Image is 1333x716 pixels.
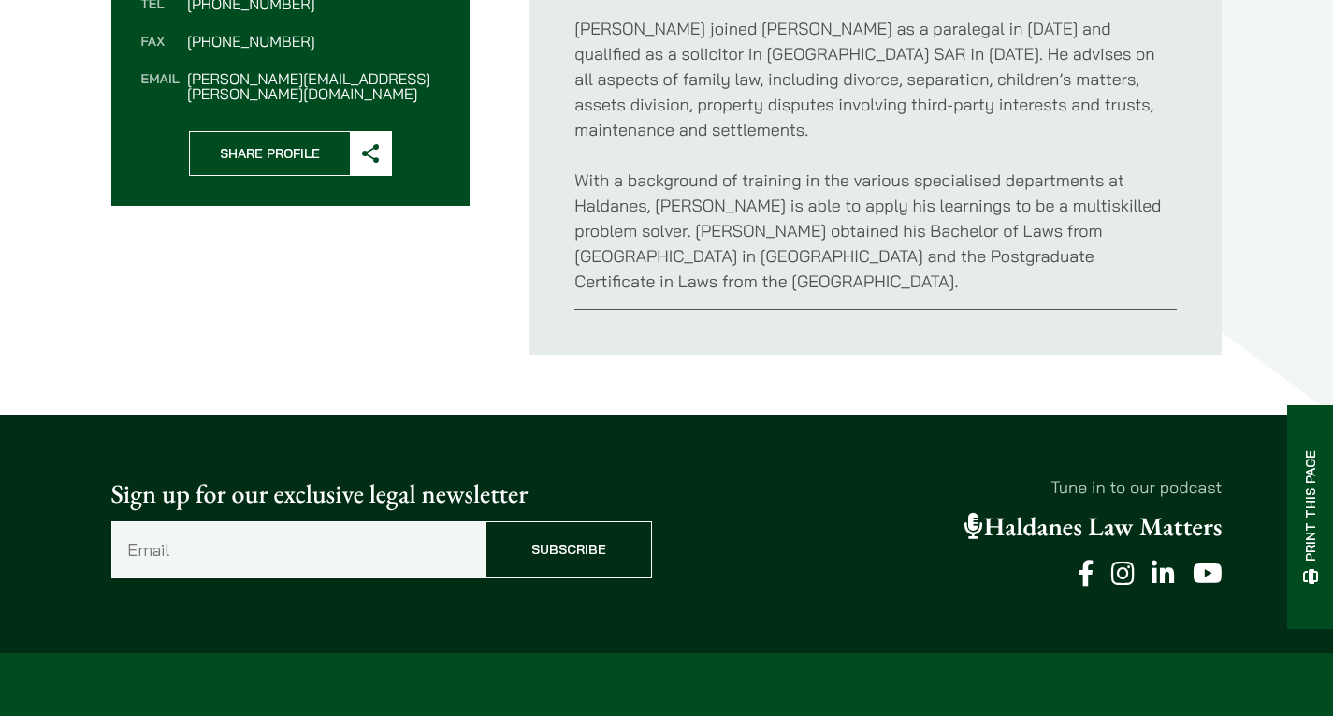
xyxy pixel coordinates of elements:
[485,521,652,578] input: Subscribe
[682,475,1223,500] p: Tune in to our podcast
[141,71,180,101] dt: Email
[187,71,440,101] dd: [PERSON_NAME][EMAIL_ADDRESS][PERSON_NAME][DOMAIN_NAME]
[964,510,1223,544] a: Haldanes Law Matters
[187,34,440,49] dd: [PHONE_NUMBER]
[189,131,392,176] button: Share Profile
[111,475,652,514] p: Sign up for our exclusive legal newsletter
[574,168,1177,294] p: With a background of training in the various specialised departments at Haldanes, [PERSON_NAME] i...
[574,1,1177,309] div: Profile
[190,132,350,175] span: Share Profile
[141,34,180,71] dt: Fax
[574,16,1177,142] p: [PERSON_NAME] joined [PERSON_NAME] as a paralegal in [DATE] and qualified as a solicitor in [GEOG...
[111,521,485,578] input: Email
